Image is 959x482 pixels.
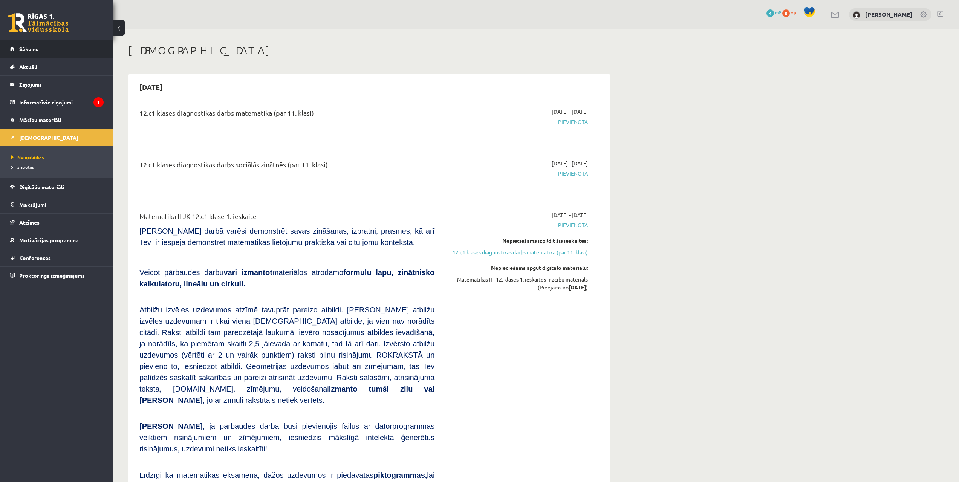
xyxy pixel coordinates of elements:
span: [DEMOGRAPHIC_DATA] [19,134,78,141]
a: 12.c1 klases diagnostikas darbs matemātikā (par 11. klasi) [446,248,588,256]
span: Mācību materiāli [19,116,61,123]
span: Izlabotās [11,164,34,170]
span: [DATE] - [DATE] [552,211,588,219]
div: Nepieciešams izpildīt šīs ieskaites: [446,237,588,245]
span: Digitālie materiāli [19,184,64,190]
b: tumši zilu vai [PERSON_NAME] [139,385,434,404]
a: [DEMOGRAPHIC_DATA] [10,129,104,146]
span: xp [791,9,796,15]
a: Maksājumi [10,196,104,213]
span: mP [775,9,781,15]
b: izmanto [329,385,358,393]
span: Sākums [19,46,38,52]
span: Aktuāli [19,63,37,70]
span: Motivācijas programma [19,237,79,243]
img: Gatis Frišmanis [853,11,860,19]
span: Pievienota [446,118,588,126]
span: 0 [782,9,790,17]
strong: [DATE] [569,284,586,291]
b: vari izmantot [223,268,272,277]
b: formulu lapu, zinātnisko kalkulatoru, lineālu un cirkuli. [139,268,434,288]
a: Rīgas 1. Tālmācības vidusskola [8,13,69,32]
a: Atzīmes [10,214,104,231]
span: [PERSON_NAME] [139,422,203,430]
a: Neizpildītās [11,154,106,161]
a: Informatīvie ziņojumi1 [10,93,104,111]
div: 12.c1 klases diagnostikas darbs matemātikā (par 11. klasi) [139,108,434,122]
a: Mācību materiāli [10,111,104,129]
span: Veicot pārbaudes darbu materiālos atrodamo [139,268,434,288]
span: Neizpildītās [11,154,44,160]
span: Proktoringa izmēģinājums [19,272,85,279]
div: Nepieciešams apgūt digitālo materiālu: [446,264,588,272]
span: [DATE] - [DATE] [552,108,588,116]
span: [PERSON_NAME] darbā varēsi demonstrēt savas zināšanas, izpratni, prasmes, kā arī Tev ir iespēja d... [139,227,434,246]
span: Pievienota [446,170,588,177]
span: Atbilžu izvēles uzdevumos atzīmē tavuprāt pareizo atbildi. [PERSON_NAME] atbilžu izvēles uzdevuma... [139,306,434,404]
span: 4 [766,9,774,17]
span: [DATE] - [DATE] [552,159,588,167]
span: , ja pārbaudes darbā būsi pievienojis failus ar datorprogrammās veiktiem risinājumiem un zīmējumi... [139,422,434,453]
span: Konferences [19,254,51,261]
a: 4 mP [766,9,781,15]
a: Proktoringa izmēģinājums [10,267,104,284]
div: 12.c1 klases diagnostikas darbs sociālās zinātnēs (par 11. klasi) [139,159,434,173]
span: Atzīmes [19,219,40,226]
a: Digitālie materiāli [10,178,104,196]
a: Konferences [10,249,104,266]
a: Ziņojumi [10,76,104,93]
b: piktogrammas, [373,471,427,479]
span: Pievienota [446,221,588,229]
div: Matemātika II JK 12.c1 klase 1. ieskaite [139,211,434,225]
a: [PERSON_NAME] [865,11,912,18]
legend: Informatīvie ziņojumi [19,93,104,111]
a: 0 xp [782,9,800,15]
a: Izlabotās [11,164,106,170]
i: 1 [93,97,104,107]
a: Motivācijas programma [10,231,104,249]
h2: [DATE] [132,78,170,96]
div: Matemātikas II - 12. klases 1. ieskaites mācību materiāls (Pieejams no ) [446,275,588,291]
h1: [DEMOGRAPHIC_DATA] [128,44,610,57]
legend: Maksājumi [19,196,104,213]
a: Aktuāli [10,58,104,75]
a: Sākums [10,40,104,58]
legend: Ziņojumi [19,76,104,93]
